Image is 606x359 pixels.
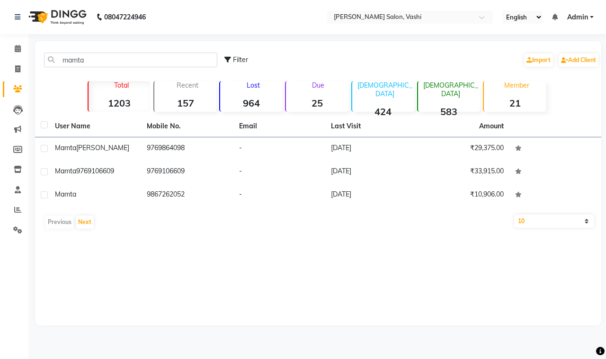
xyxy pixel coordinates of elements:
b: 08047224946 [104,4,146,30]
p: Due [288,81,348,90]
strong: 1203 [89,97,151,109]
a: Add Client [559,54,598,67]
span: Filter [233,55,248,64]
p: Member [488,81,546,90]
th: Email [233,116,325,137]
td: 9769864098 [141,137,233,161]
strong: 157 [154,97,216,109]
p: Lost [224,81,282,90]
p: [DEMOGRAPHIC_DATA] [356,81,414,98]
td: ₹29,375.00 [417,137,509,161]
td: 9769106609 [141,161,233,184]
td: ₹10,906.00 [417,184,509,207]
td: - [233,184,325,207]
strong: 964 [220,97,282,109]
th: Mobile No. [141,116,233,137]
td: [DATE] [325,161,417,184]
span: Mamta [55,144,76,152]
th: Last Visit [325,116,417,137]
span: [PERSON_NAME] [76,144,129,152]
p: [DEMOGRAPHIC_DATA] [422,81,480,98]
td: - [233,137,325,161]
td: ₹33,915.00 [417,161,509,184]
span: Admin [567,12,588,22]
th: User Name [49,116,141,137]
p: Recent [158,81,216,90]
strong: 583 [418,106,480,117]
span: Mamta [55,167,76,175]
button: Next [76,215,94,229]
a: Import [524,54,553,67]
img: logo [24,4,89,30]
td: 9867262052 [141,184,233,207]
strong: 21 [484,97,546,109]
p: Total [92,81,151,90]
span: Mamta [55,190,76,198]
input: Search by Name/Mobile/Email/Code [44,53,217,67]
td: - [233,161,325,184]
td: [DATE] [325,184,417,207]
td: [DATE] [325,137,417,161]
th: Amount [473,116,509,137]
strong: 25 [286,97,348,109]
strong: 424 [352,106,414,117]
span: 9769106609 [76,167,114,175]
